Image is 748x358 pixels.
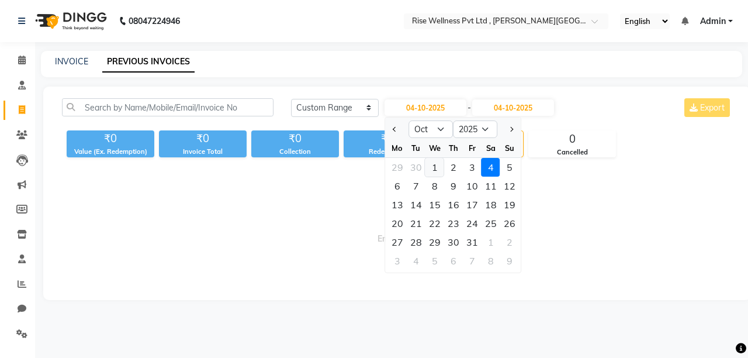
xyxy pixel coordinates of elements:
div: Sa [482,139,500,157]
div: Wednesday, November 5, 2025 [425,252,444,270]
div: Monday, September 29, 2025 [388,158,407,177]
span: - [467,102,471,114]
div: 28 [407,233,425,252]
div: Th [444,139,463,157]
span: Empty list [62,171,732,288]
div: ₹0 [251,130,339,147]
div: 27 [388,233,407,252]
div: ₹0 [159,130,247,147]
div: 1 [425,158,444,177]
div: 7 [407,177,425,195]
div: 6 [388,177,407,195]
select: Select year [453,121,498,138]
div: Friday, October 3, 2025 [463,158,482,177]
div: Saturday, October 11, 2025 [482,177,500,195]
div: Tuesday, October 7, 2025 [407,177,425,195]
div: Wednesday, October 8, 2025 [425,177,444,195]
div: Thursday, October 23, 2025 [444,214,463,233]
div: 19 [500,195,519,214]
div: 2 [500,233,519,252]
div: 20 [388,214,407,233]
div: 21 [407,214,425,233]
div: Sunday, October 19, 2025 [500,195,519,214]
div: Value (Ex. Redemption) [67,147,154,157]
div: 1 [482,233,500,252]
div: 9 [444,177,463,195]
input: End Date [472,99,554,116]
input: Search by Name/Mobile/Email/Invoice No [62,98,273,116]
div: 29 [388,158,407,177]
a: INVOICE [55,56,88,67]
div: Monday, November 3, 2025 [388,252,407,270]
div: 30 [444,233,463,252]
div: ₹0 [67,130,154,147]
div: Tuesday, November 4, 2025 [407,252,425,270]
span: Admin [700,15,726,27]
div: Saturday, October 4, 2025 [482,158,500,177]
div: 14 [407,195,425,214]
div: Thursday, October 2, 2025 [444,158,463,177]
div: 24 [463,214,482,233]
div: 18 [482,195,500,214]
div: Tuesday, October 21, 2025 [407,214,425,233]
div: 23 [444,214,463,233]
div: Sunday, October 5, 2025 [500,158,519,177]
div: Fr [463,139,482,157]
div: 25 [482,214,500,233]
div: Invoice Total [159,147,247,157]
div: Monday, October 6, 2025 [388,177,407,195]
div: Sunday, October 26, 2025 [500,214,519,233]
div: Collection [251,147,339,157]
div: Wednesday, October 22, 2025 [425,214,444,233]
div: Su [500,139,519,157]
div: Saturday, October 18, 2025 [482,195,500,214]
select: Select month [409,121,453,138]
div: Saturday, October 25, 2025 [482,214,500,233]
div: 8 [425,177,444,195]
div: 29 [425,233,444,252]
div: Monday, October 13, 2025 [388,195,407,214]
div: Saturday, November 8, 2025 [482,252,500,270]
a: PREVIOUS INVOICES [102,51,195,73]
div: We [425,139,444,157]
div: 10 [463,177,482,195]
div: 31 [463,233,482,252]
div: 22 [425,214,444,233]
div: 12 [500,177,519,195]
div: 3 [388,252,407,270]
div: Friday, November 7, 2025 [463,252,482,270]
button: Previous month [390,120,400,139]
div: 11 [482,177,500,195]
div: Wednesday, October 29, 2025 [425,233,444,252]
b: 08047224946 [129,5,180,37]
div: Sunday, November 9, 2025 [500,252,519,270]
div: Tuesday, September 30, 2025 [407,158,425,177]
div: Friday, October 10, 2025 [463,177,482,195]
div: 16 [444,195,463,214]
div: 2 [444,158,463,177]
div: Saturday, November 1, 2025 [482,233,500,252]
div: 0 [529,131,615,147]
div: Wednesday, October 15, 2025 [425,195,444,214]
div: Thursday, November 6, 2025 [444,252,463,270]
div: Thursday, October 9, 2025 [444,177,463,195]
div: Cancelled [529,147,615,157]
div: Monday, October 20, 2025 [388,214,407,233]
div: 7 [463,252,482,270]
div: Friday, October 24, 2025 [463,214,482,233]
div: 30 [407,158,425,177]
div: 5 [500,158,519,177]
img: logo [30,5,110,37]
div: Sunday, November 2, 2025 [500,233,519,252]
div: 3 [463,158,482,177]
div: Friday, October 31, 2025 [463,233,482,252]
div: Sunday, October 12, 2025 [500,177,519,195]
div: Tuesday, October 28, 2025 [407,233,425,252]
div: Friday, October 17, 2025 [463,195,482,214]
div: 17 [463,195,482,214]
input: Start Date [385,99,466,116]
div: Monday, October 27, 2025 [388,233,407,252]
div: 8 [482,252,500,270]
div: 4 [482,158,500,177]
div: Wednesday, October 1, 2025 [425,158,444,177]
